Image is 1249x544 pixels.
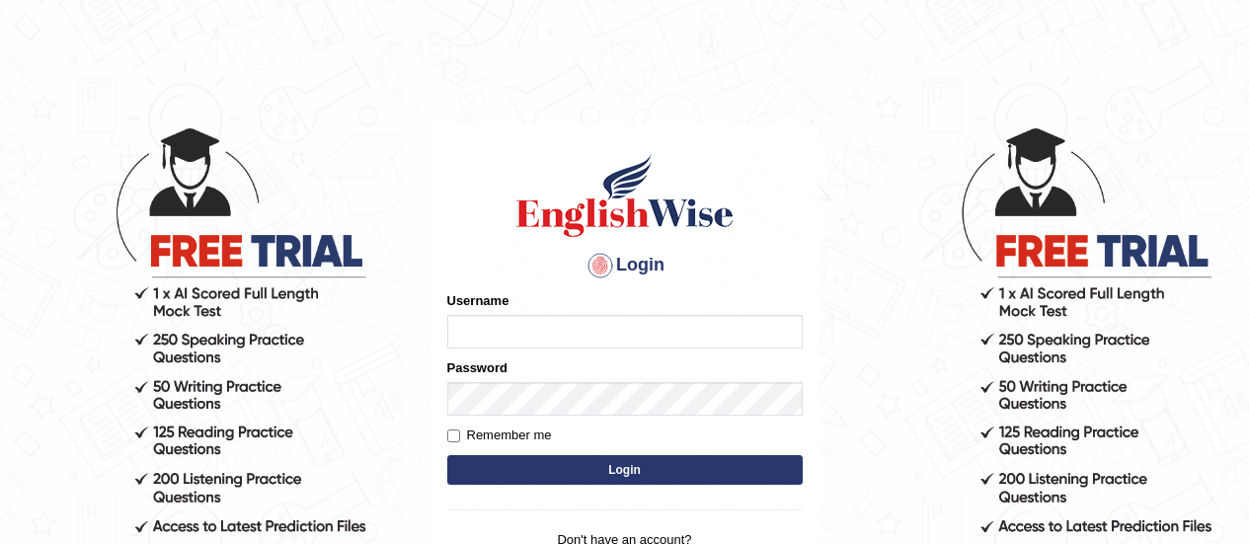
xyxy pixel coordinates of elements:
[512,151,738,240] img: Logo of English Wise sign in for intelligent practice with AI
[447,358,507,377] label: Password
[447,429,460,442] input: Remember me
[447,250,803,281] h4: Login
[447,291,509,310] label: Username
[447,455,803,485] button: Login
[447,426,552,445] label: Remember me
